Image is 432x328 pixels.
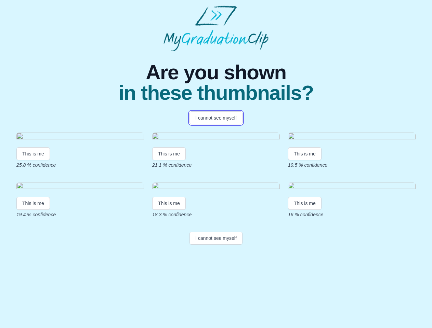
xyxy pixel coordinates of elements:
[189,111,243,124] button: I cannot see myself
[288,211,416,218] p: 16 % confidence
[152,211,280,218] p: 18.3 % confidence
[288,182,416,191] img: 30b6827b2297b3d986733c20f00832791d82712d.gif
[163,5,269,51] img: MyGraduationClip
[152,197,186,210] button: This is me
[118,83,313,103] span: in these thumbnails?
[288,133,416,142] img: 7b36aa705bcb45c4f16904c3639cd19f438e4039.gif
[16,162,144,168] p: 25.8 % confidence
[118,62,313,83] span: Are you shown
[16,197,50,210] button: This is me
[189,232,243,245] button: I cannot see myself
[152,162,280,168] p: 21.1 % confidence
[16,147,50,160] button: This is me
[16,133,144,142] img: febcf971bd3aac958fa30142a024de355d7e6f7c.gif
[288,197,322,210] button: This is me
[152,133,280,142] img: 74da92f39129c6389539b208cd9d6d00ea51cd77.gif
[16,211,144,218] p: 19.4 % confidence
[288,147,322,160] button: This is me
[288,162,416,168] p: 19.5 % confidence
[16,182,144,191] img: 0c79729db4de1049f5036406995cb8df5b83b457.gif
[152,182,280,191] img: 88679e79edd3ae66c279d32928d01ce5ab245980.gif
[152,147,186,160] button: This is me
